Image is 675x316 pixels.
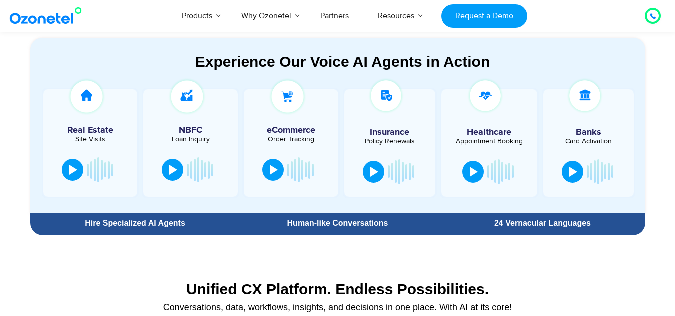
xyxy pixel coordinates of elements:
[441,4,527,28] a: Request a Demo
[249,136,333,143] div: Order Tracking
[148,136,233,143] div: Loan Inquiry
[349,138,430,145] div: Policy Renewals
[445,219,640,227] div: 24 Vernacular Languages
[35,280,640,298] div: Unified CX Platform. Endless Possibilities.
[548,128,629,137] h5: Banks
[48,136,133,143] div: Site Visits
[148,126,233,135] h5: NBFC
[48,126,133,135] h5: Real Estate
[35,303,640,312] div: Conversations, data, workflows, insights, and decisions in one place. With AI at its core!
[349,128,430,137] h5: Insurance
[240,219,435,227] div: Human-like Conversations
[449,138,530,145] div: Appointment Booking
[548,138,629,145] div: Card Activation
[449,128,530,137] h5: Healthcare
[249,126,333,135] h5: eCommerce
[40,53,645,70] div: Experience Our Voice AI Agents in Action
[35,219,235,227] div: Hire Specialized AI Agents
